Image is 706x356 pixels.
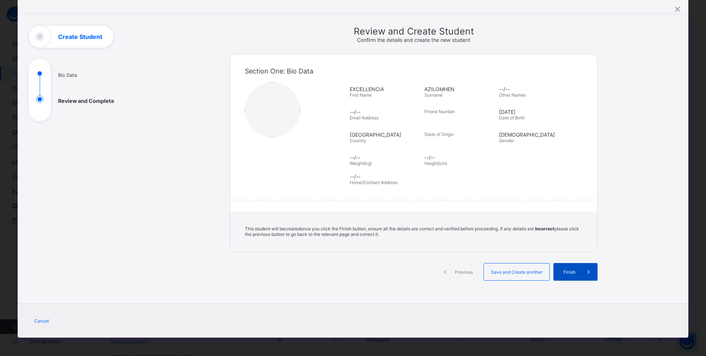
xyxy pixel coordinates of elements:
[357,37,470,43] span: Confirm the details and create the new student
[559,269,580,275] span: Finish
[499,115,525,121] span: Date of Birth
[350,115,378,121] span: Email Address
[424,154,495,161] span: --/--
[499,138,514,143] span: Gender
[424,132,454,137] span: State of Origin
[674,2,681,15] div: ×
[350,86,421,92] span: EXCELLENCIA
[350,161,372,166] span: Weight(kg)
[499,109,570,115] span: [DATE]
[499,86,570,92] span: --/--
[424,109,455,114] span: Phone Number
[424,92,443,98] span: Surname
[350,154,421,161] span: --/--
[245,67,313,75] span: Section One: Bio Data
[499,92,526,98] span: Other Names
[350,132,421,138] span: [GEOGRAPHIC_DATA]
[424,161,447,166] span: Height(cm)
[350,138,366,143] span: Country
[489,269,544,275] span: Save and Create another
[499,132,570,138] span: [DEMOGRAPHIC_DATA]
[424,86,495,92] span: AZILOMHEN
[350,173,586,180] span: --/--
[58,34,102,40] h1: Create Student
[18,15,688,338] div: Create Student
[230,26,598,37] span: Review and Create Student
[535,226,555,231] b: Incorrect
[245,226,579,237] span: This student will be created once you click the Finish button, ensure all the details are correct...
[350,109,421,115] span: --/--
[454,269,474,275] span: Previous
[350,92,372,98] span: First Name
[350,180,397,185] span: Home/Contact Address
[34,318,49,324] span: Cancel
